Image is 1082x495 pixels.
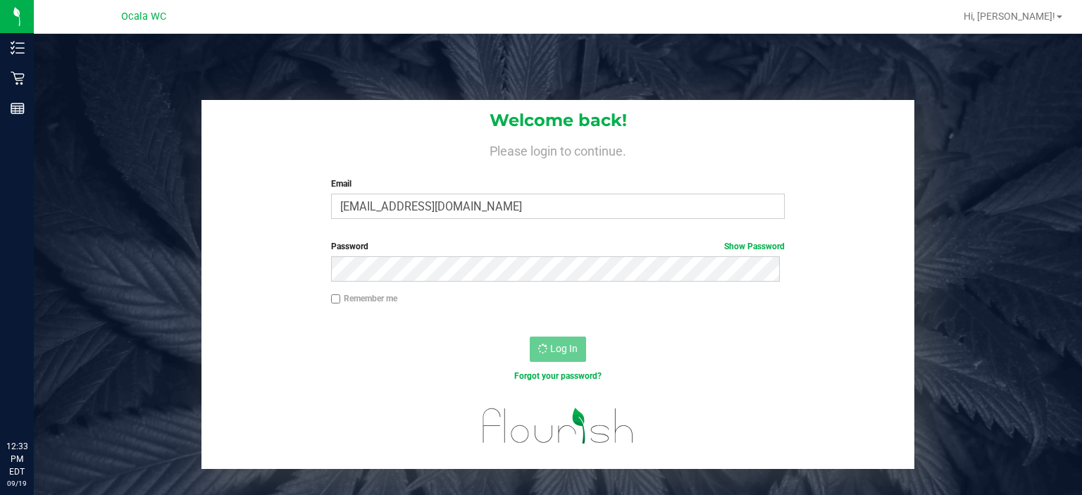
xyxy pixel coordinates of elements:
p: 12:33 PM EDT [6,440,27,478]
span: Log In [550,343,578,354]
label: Remember me [331,292,397,305]
inline-svg: Reports [11,101,25,115]
input: Remember me [331,294,341,304]
a: Forgot your password? [514,371,602,381]
p: 09/19 [6,478,27,489]
span: Hi, [PERSON_NAME]! [964,11,1055,22]
inline-svg: Retail [11,71,25,85]
span: Ocala WC [121,11,166,23]
span: Password [331,242,368,251]
img: flourish_logo.svg [469,397,647,454]
h4: Please login to continue. [201,141,914,158]
a: Show Password [724,242,785,251]
h1: Welcome back! [201,111,914,130]
button: Log In [530,337,586,362]
label: Email [331,177,785,190]
inline-svg: Inventory [11,41,25,55]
